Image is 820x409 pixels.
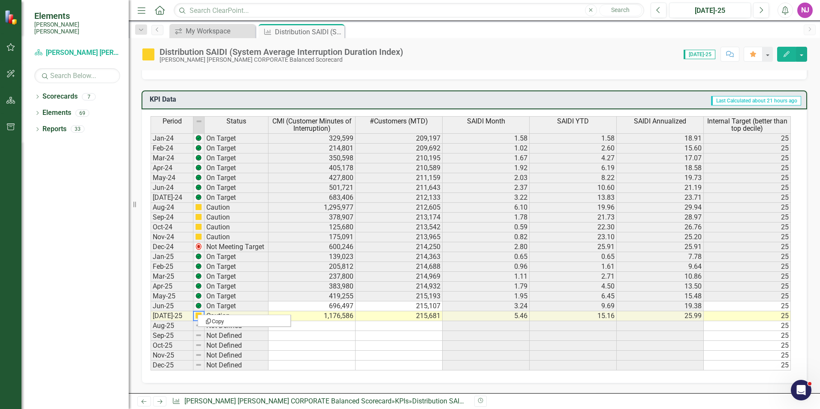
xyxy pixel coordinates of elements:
[704,262,791,272] td: 25
[530,242,617,252] td: 25.91
[530,272,617,282] td: 2.71
[268,173,356,183] td: 427,800
[151,292,193,301] td: May-25
[704,193,791,203] td: 25
[599,4,642,16] button: Search
[205,301,268,311] td: On Target
[443,144,530,153] td: 1.02
[205,163,268,173] td: On Target
[356,292,443,301] td: 215,193
[195,243,202,250] img: 2Q==
[184,397,392,405] a: [PERSON_NAME] [PERSON_NAME] CORPORATE Balanced Scorecard
[704,144,791,153] td: 25
[530,213,617,223] td: 21.73
[530,301,617,311] td: 9.69
[356,242,443,252] td: 214,250
[704,232,791,242] td: 25
[617,163,704,173] td: 18.58
[704,272,791,282] td: 25
[443,133,530,144] td: 1.58
[205,331,268,341] td: Not Defined
[617,301,704,311] td: 19.38
[704,203,791,213] td: 25
[356,163,443,173] td: 210,589
[443,292,530,301] td: 1.95
[268,242,356,252] td: 600,246
[530,232,617,242] td: 23.10
[356,262,443,272] td: 214,688
[151,153,193,163] td: Mar-24
[151,144,193,153] td: Feb-24
[705,117,789,132] span: Internal Target (better than top decile)
[443,242,530,252] td: 2.80
[205,203,268,213] td: Caution
[151,272,193,282] td: Mar-25
[356,144,443,153] td: 209,692
[195,164,202,171] img: Z
[205,361,268,370] td: Not Defined
[268,163,356,173] td: 405,178
[205,223,268,232] td: Caution
[270,117,353,132] span: CMI (Customer Minutes of Interruption)
[617,272,704,282] td: 10.86
[275,27,342,37] div: Distribution SAIDI (System Average Interruption Duration Index)
[268,183,356,193] td: 501,721
[195,352,202,358] img: 8DAGhfEEPCf229AAAAAElFTkSuQmCC
[704,321,791,331] td: 25
[151,301,193,311] td: Jun-25
[356,232,443,242] td: 213,965
[617,242,704,252] td: 25.91
[356,153,443,163] td: 210,195
[34,21,120,35] small: [PERSON_NAME] [PERSON_NAME]
[617,311,704,321] td: 25.99
[195,194,202,201] img: Z
[268,144,356,153] td: 214,801
[617,153,704,163] td: 17.07
[797,3,813,18] div: NJ
[195,322,202,329] img: 8DAGhfEEPCf229AAAAAElFTkSuQmCC
[268,311,356,321] td: 1,176,586
[530,173,617,183] td: 8.22
[443,301,530,311] td: 3.24
[268,301,356,311] td: 696,497
[205,282,268,292] td: On Target
[443,193,530,203] td: 3.22
[195,302,202,309] img: Z
[195,283,202,289] img: Z
[443,262,530,272] td: 0.96
[205,242,268,252] td: Not Meeting Target
[617,173,704,183] td: 19.73
[151,163,193,173] td: Apr-24
[151,173,193,183] td: May-24
[617,223,704,232] td: 26.76
[684,50,715,59] span: [DATE]-25
[151,133,193,144] td: Jan-24
[530,223,617,232] td: 22.30
[151,213,193,223] td: Sep-24
[151,223,193,232] td: Oct-24
[195,361,202,368] img: 8DAGhfEEPCf229AAAAAElFTkSuQmCC
[443,153,530,163] td: 1.67
[268,133,356,144] td: 329,599
[151,311,193,321] td: [DATE]-25
[617,232,704,242] td: 25.20
[195,174,202,181] img: Z
[356,301,443,311] td: 215,107
[443,183,530,193] td: 2.37
[195,135,202,141] img: Z
[34,68,120,83] input: Search Below...
[356,311,443,321] td: 215,681
[530,203,617,213] td: 19.96
[42,124,66,134] a: Reports
[356,203,443,213] td: 212,605
[530,133,617,144] td: 1.58
[704,242,791,252] td: 25
[617,203,704,213] td: 29.94
[356,252,443,262] td: 214,363
[443,213,530,223] td: 1.78
[195,273,202,280] img: Z
[704,223,791,232] td: 25
[617,282,704,292] td: 13.50
[151,252,193,262] td: Jan-25
[356,173,443,183] td: 211,159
